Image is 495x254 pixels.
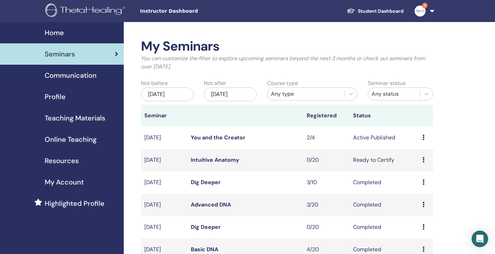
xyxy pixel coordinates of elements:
div: [DATE] [141,87,194,101]
span: Highlighted Profile [45,198,104,209]
p: You can customize the filter to explore upcoming seminars beyond the next 3 months or check out s... [141,54,433,71]
td: [DATE] [141,149,187,171]
label: Seminar status [368,79,406,87]
a: Dig Deeper [191,179,221,186]
span: My Account [45,177,84,187]
label: Not after [204,79,226,87]
label: Not before [141,79,168,87]
td: Active Published [350,127,419,149]
td: 0/20 [303,216,350,239]
a: Intuitive Anatomy [191,156,239,163]
td: [DATE] [141,216,187,239]
td: Ready to Certify [350,149,419,171]
th: Seminar [141,105,187,127]
a: Advanced DNA [191,201,231,208]
td: Completed [350,171,419,194]
td: 2/4 [303,127,350,149]
label: Course type [267,79,298,87]
span: Resources [45,156,79,166]
div: Open Intercom Messenger [472,231,488,247]
td: Completed [350,194,419,216]
a: You and the Creator [191,134,245,141]
td: 3/10 [303,171,350,194]
td: [DATE] [141,194,187,216]
td: 3/20 [303,194,350,216]
td: Completed [350,216,419,239]
h2: My Seminars [141,39,433,54]
img: graduation-cap-white.svg [347,8,355,14]
th: Registered [303,105,350,127]
td: 0/20 [303,149,350,171]
span: Online Teaching [45,134,97,145]
img: logo.png [45,3,128,19]
span: Teaching Materials [45,113,105,123]
th: Status [350,105,419,127]
span: Instructor Dashboard [140,8,243,15]
img: default.jpg [415,6,426,17]
a: Dig Deeper [191,223,221,231]
span: 6 [422,3,428,8]
span: Profile [45,92,66,102]
a: Basic DNA [191,246,218,253]
div: Any type [271,90,341,98]
a: Student Dashboard [341,5,409,18]
span: Seminars [45,49,75,59]
span: Home [45,28,64,38]
div: Any status [372,90,417,98]
td: [DATE] [141,127,187,149]
td: [DATE] [141,171,187,194]
span: Communication [45,70,97,81]
div: [DATE] [204,87,256,101]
